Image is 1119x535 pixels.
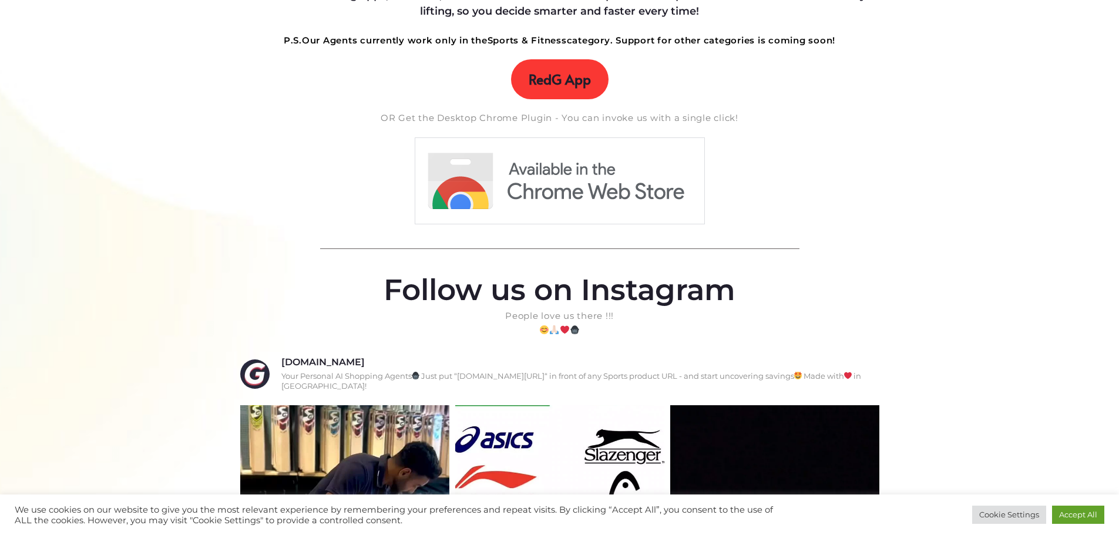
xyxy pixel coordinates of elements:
[560,325,569,334] img: ❤️
[414,137,705,225] img: RedGorillas Shopping App!
[15,504,778,526] div: We use cookies on our website to give you the most relevant experience by remembering your prefer...
[529,71,591,88] span: RedG App
[972,506,1046,524] a: Cookie Settings
[844,372,852,379] img: ❤️
[1052,506,1104,524] a: Accept All
[281,356,365,369] h3: [DOMAIN_NAME]
[550,325,559,334] img: 🙏🏻
[412,372,419,379] img: 🦍
[281,371,879,391] p: Your Personal AI Shopping Agents Just put “[DOMAIN_NAME][URL]“ in front of any Sports product URL...
[240,309,879,323] h6: People love us there !!!
[284,35,302,46] strong: P.S.
[511,59,609,99] a: RedG App
[570,325,579,334] img: 🦍
[540,325,549,334] img: 😊
[240,272,879,308] h2: Follow us on Instagram
[240,111,879,125] h5: OR Get the Desktop Chrome Plugin - You can invoke us with a single click!
[794,372,802,379] img: 🤩
[240,356,879,391] a: RedGorillas - Bangalore [DOMAIN_NAME] Your Personal AI Shopping Agents🦍Just put “[DOMAIN_NAME][UR...
[488,35,567,46] strong: Sports & Fitness
[284,35,835,46] strong: Our Agents currently work only in the category. Support for other categories is coming soon!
